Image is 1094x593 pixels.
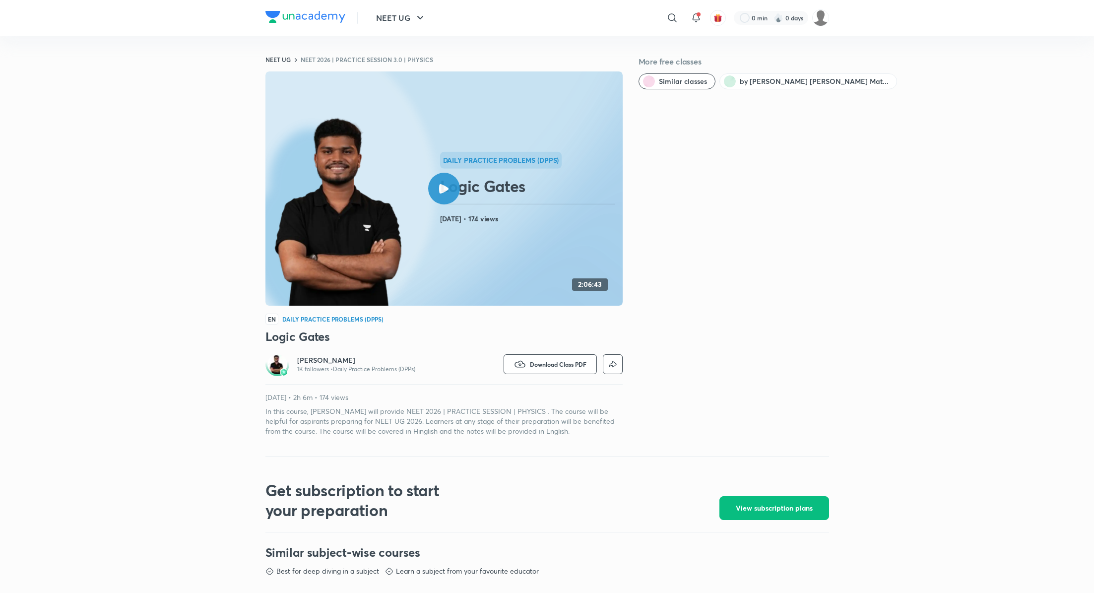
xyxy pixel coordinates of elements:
h3: Logic Gates [265,329,623,344]
img: avatar [713,13,722,22]
img: badge [280,369,287,376]
img: Company Logo [265,11,345,23]
h2: Get subscription to start your preparation [265,480,469,520]
span: Download Class PDF [530,360,586,368]
img: Avatar [267,354,287,374]
p: Learn a subject from your favourite educator [396,566,539,576]
p: Best for deep diving in a subject [276,566,379,576]
a: NEET 2026 | PRACTICE SESSION 3.0 | PHYSICS [301,56,433,64]
button: View subscription plans [719,496,829,520]
h4: [DATE] • 174 views [440,212,619,225]
span: EN [265,314,278,325]
span: Similar classes [659,76,707,86]
span: by Jonathan Josh Mathew [740,76,889,86]
h2: Logic Gates [440,176,619,196]
button: avatar [710,10,726,26]
a: Company Logo [265,11,345,25]
a: Avatarbadge [265,352,289,376]
button: NEET UG [370,8,432,28]
h5: More free classes [639,56,829,67]
h3: Similar subject-wise courses [265,544,829,560]
p: In this course, [PERSON_NAME] will provide NEET 2026 | PRACTICE SESSION | PHYSICS . The course wi... [265,406,623,436]
span: View subscription plans [736,503,813,513]
a: NEET UG [265,56,291,64]
button: Download Class PDF [504,354,597,374]
img: Siddharth Mitra [812,9,829,26]
h4: 2:06:43 [578,280,602,289]
a: [PERSON_NAME] [297,355,415,365]
h4: Daily Practice Problems (DPPs) [282,316,384,322]
p: [DATE] • 2h 6m • 174 views [265,393,623,402]
img: streak [773,13,783,23]
button: by Jonathan Josh Mathew [719,73,897,89]
p: 1K followers • Daily Practice Problems (DPPs) [297,365,415,373]
button: Similar classes [639,73,715,89]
